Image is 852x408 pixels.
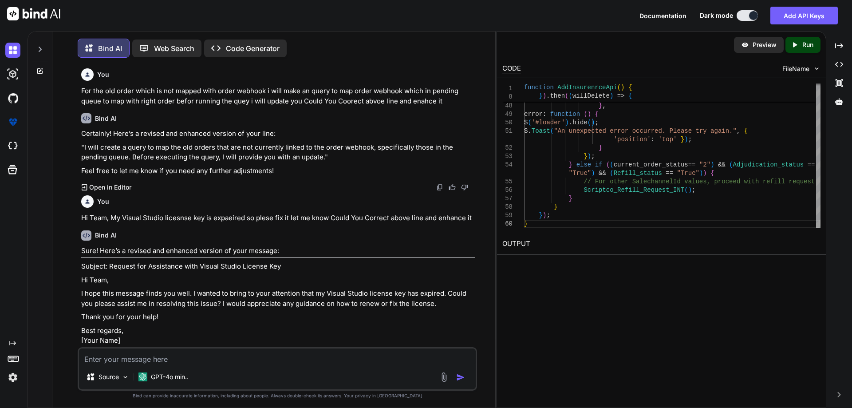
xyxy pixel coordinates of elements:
[584,186,684,194] span: Scriptco_Refill_Request_INT
[554,203,557,210] span: }
[681,136,684,143] span: }
[524,127,528,135] span: $
[744,127,747,135] span: {
[99,372,119,381] p: Source
[595,119,598,126] span: ;
[807,161,815,168] span: ==
[610,92,613,99] span: )
[628,84,632,91] span: {
[591,153,595,160] span: ;
[699,161,710,168] span: "2"
[677,170,699,177] span: "True"
[729,161,733,168] span: (
[502,93,513,101] span: 8
[502,119,513,127] div: 50
[5,370,20,385] img: settings
[7,7,60,20] img: Bind AI
[782,64,809,73] span: FileName
[524,84,554,91] span: function
[502,110,513,119] div: 49
[699,170,703,177] span: )
[5,67,20,82] img: darkAi-studio
[621,84,624,91] span: )
[461,184,468,191] img: dislike
[595,161,602,168] span: if
[550,127,553,135] span: (
[554,127,737,135] span: "An unexpected error occurred. Please try again."
[602,102,606,109] span: ,
[81,143,475,162] p: "I will create a query to map the old orders that are not currently linked to the order webhook, ...
[628,92,632,99] span: {
[528,119,531,126] span: (
[613,136,651,143] span: 'position'
[5,43,20,58] img: darkChat
[557,94,587,101] span: function
[718,161,726,168] span: &&
[502,102,513,110] div: 48
[733,161,804,168] span: Adjudication_status
[617,92,625,99] span: =>
[568,119,572,126] span: .
[531,127,550,135] span: Toast
[613,94,617,101] span: {
[502,84,513,93] span: 1
[539,212,542,219] span: }
[81,246,475,256] p: Sure! Here’s a revised and enhanced version of your message:
[502,203,513,211] div: 58
[502,186,513,194] div: 56
[588,119,591,126] span: (
[610,161,613,168] span: (
[576,161,591,168] span: else
[546,92,550,99] span: .
[531,119,565,126] span: '#loader'
[688,136,691,143] span: ;
[524,94,550,101] span: success
[584,111,587,118] span: (
[436,184,443,191] img: copy
[565,92,568,99] span: (
[557,84,617,91] span: AddInsurenrceApi
[502,63,521,74] div: CODE
[502,178,513,186] div: 55
[584,153,587,160] span: }
[550,94,553,101] span: :
[546,212,550,219] span: ;
[639,11,686,20] button: Documentation
[651,136,654,143] span: :
[502,144,513,152] div: 52
[502,211,513,220] div: 59
[568,161,572,168] span: }
[543,212,546,219] span: )
[543,92,546,99] span: )
[770,7,838,24] button: Add API Keys
[587,153,591,160] span: )
[692,186,695,194] span: ;
[703,170,706,177] span: )
[550,92,565,99] span: then
[524,111,543,118] span: error
[502,194,513,203] div: 57
[226,43,280,54] p: Code Generator
[449,184,456,191] img: like
[595,111,598,118] span: {
[151,372,189,381] p: GPT-4o min..
[606,161,610,168] span: (
[599,144,602,151] span: }
[588,111,591,118] span: )
[502,161,513,169] div: 54
[737,127,740,135] span: ,
[684,136,688,143] span: )
[599,170,606,177] span: &&
[97,197,109,206] h6: You
[81,166,475,176] p: Feel free to let me know if you need any further adjustments!
[591,170,595,177] span: )
[753,40,777,49] p: Preview
[568,195,572,202] span: }
[591,119,595,126] span: )
[584,178,770,185] span: // For other SalechannelId values, proceed with re
[81,261,475,272] p: Subject: Request for Assistance with Visual Studio License Key
[666,170,673,177] span: ==
[497,234,826,254] h2: OUTPUT
[81,312,475,322] p: Thank you for your help!
[617,84,621,91] span: (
